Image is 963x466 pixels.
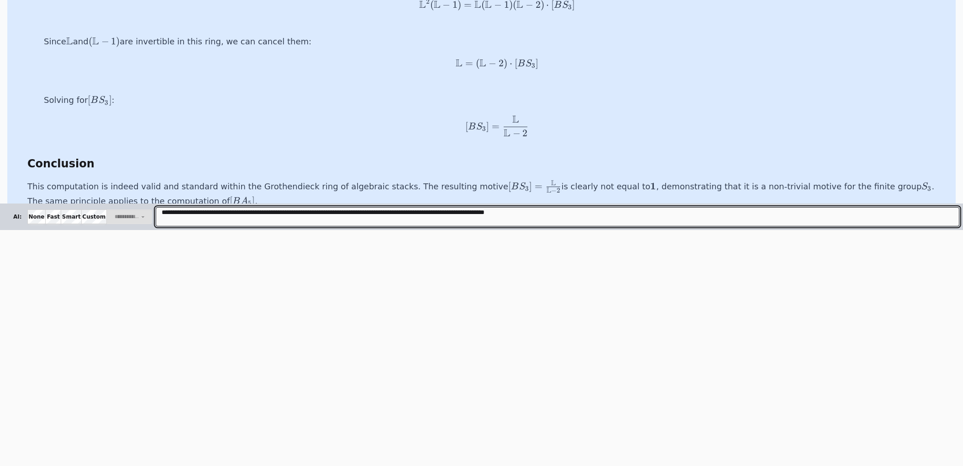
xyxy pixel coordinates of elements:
span: AI: [7,209,28,224]
input: Fast [45,209,61,224]
span: L [551,178,556,188]
span: 3 [105,98,108,107]
span: 2 [522,127,527,139]
span: − [513,127,521,139]
span: ] [109,94,112,106]
span: [ [508,180,511,192]
span: = [492,120,500,132]
span: = [465,57,473,69]
span: [ [230,195,232,207]
span: = [535,180,542,192]
span: L [479,56,486,71]
span: S [562,0,568,10]
span: ) [504,57,507,69]
span: [ [515,57,517,69]
input: Custom [81,209,107,224]
span: S [99,96,105,105]
span: ( [476,57,479,69]
span: 1 [111,35,116,47]
span: S [476,122,482,132]
span: ⋅ [510,57,512,69]
span: B [468,122,476,132]
span: ] [486,120,489,132]
span: 5 [248,199,252,207]
span: B [232,197,240,206]
span: L [504,126,510,141]
p: This computation is indeed valid and standard within the Grothendieck ring of algebraic stacks. T... [27,179,950,209]
span: ​ [932,186,933,189]
span: L [92,34,99,49]
span: − [489,57,496,69]
span: S [526,59,531,69]
span: L [456,56,463,71]
span: 3 [531,61,535,70]
textarea: Message [156,207,959,226]
span: L [547,186,551,196]
span: [ [88,94,90,106]
span: ) [116,35,120,47]
input: Smart [61,209,82,224]
span: B [511,182,519,192]
span: B [554,0,562,10]
span: ] [536,57,538,69]
span: − [101,35,109,47]
span: 1 [650,180,656,192]
span: ( [89,35,92,47]
span: 2 [499,57,504,69]
span: S [519,182,525,192]
span: ] [529,180,532,192]
span: 3 [482,124,486,133]
span: 3 [568,3,572,11]
input: None [27,209,46,224]
span: [ [465,120,468,132]
span: L [66,34,73,49]
h3: Conclusion [27,155,950,172]
span: 3 [525,184,529,193]
span: 3 [927,184,931,193]
span: B [90,96,98,105]
span: B [517,59,525,69]
span: ] [252,195,255,207]
span: ​ [527,116,528,129]
span: S [921,182,927,192]
span: L [512,112,519,127]
span: A [241,197,248,206]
